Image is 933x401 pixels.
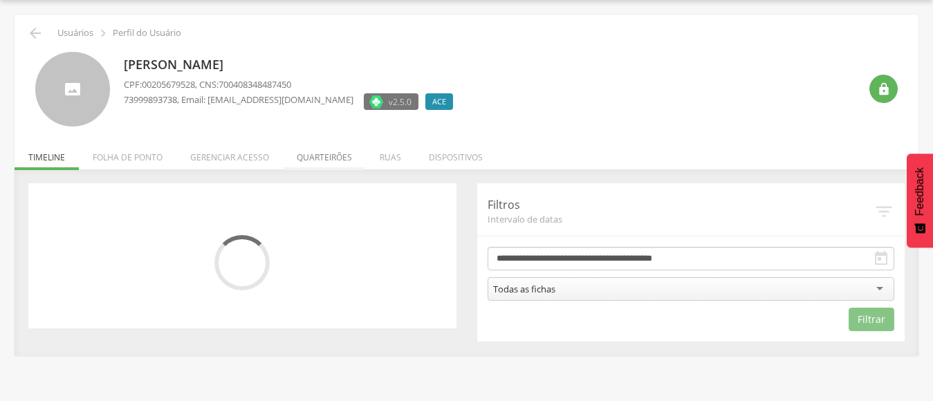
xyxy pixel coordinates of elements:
[877,82,891,96] i: 
[874,201,894,222] i: 
[283,138,366,170] li: Quarteirões
[488,197,874,213] p: Filtros
[432,96,446,107] span: ACE
[124,56,460,74] p: [PERSON_NAME]
[142,78,195,91] span: 00205679528
[366,138,415,170] li: Ruas
[124,78,460,91] p: CPF: , CNS:
[113,28,181,39] p: Perfil do Usuário
[124,93,353,106] p: , Email: [EMAIL_ADDRESS][DOMAIN_NAME]
[219,78,291,91] span: 700408348487450
[27,25,44,41] i: 
[124,93,177,106] span: 73999893738
[95,26,111,41] i: 
[488,213,874,225] span: Intervalo de datas
[873,250,889,267] i: 
[914,167,926,216] span: Feedback
[79,138,176,170] li: Folha de ponto
[389,95,412,109] span: v2.5.0
[415,138,497,170] li: Dispositivos
[493,283,555,295] div: Todas as fichas
[849,308,894,331] button: Filtrar
[907,153,933,248] button: Feedback - Mostrar pesquisa
[176,138,283,170] li: Gerenciar acesso
[57,28,93,39] p: Usuários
